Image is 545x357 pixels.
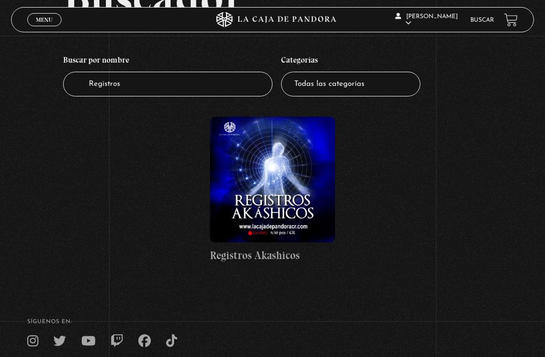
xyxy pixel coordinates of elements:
span: Menu [36,17,52,23]
a: View your shopping cart [504,13,518,27]
a: Buscar [470,17,494,23]
span: Cerrar [33,25,57,32]
h4: Categorías [281,50,420,72]
h4: Buscar por nombre [63,50,272,72]
h4: Registros Akashicos [210,247,336,264]
span: [PERSON_NAME] [395,14,458,26]
h4: SÍguenos en: [27,319,518,325]
a: Registros Akashicos [210,117,336,263]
